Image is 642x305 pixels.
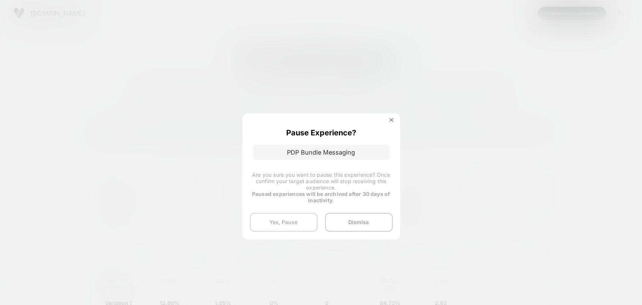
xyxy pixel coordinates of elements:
[252,171,390,191] span: Are you sure you want to pause this experience? Once confirm your target audience will stop recei...
[252,191,390,203] strong: Paused experiences will be archived after 30 days of inactivity.
[250,213,317,232] button: Yes, Pause
[325,213,393,232] button: Dismiss
[253,145,390,160] p: PDP Bundle Messaging
[390,118,393,122] img: close
[286,128,356,137] p: Pause Experience?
